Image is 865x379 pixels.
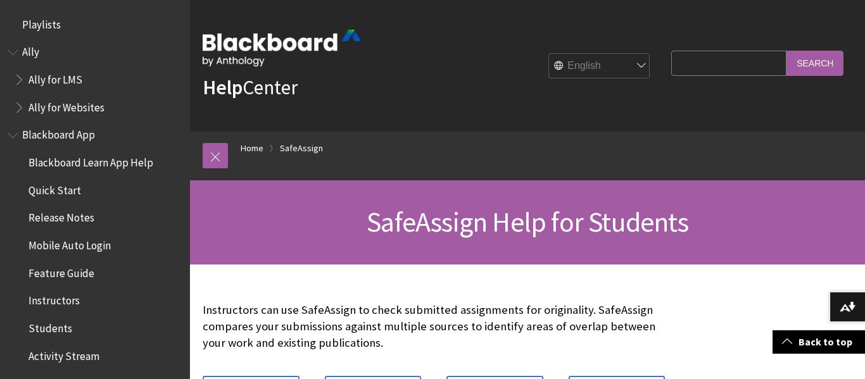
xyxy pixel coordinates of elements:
a: SafeAssign [280,140,323,156]
span: Quick Start [28,180,81,197]
nav: Book outline for Playlists [8,14,182,35]
a: HelpCenter [203,75,298,100]
span: Blackboard App [22,125,95,142]
span: Mobile Auto Login [28,235,111,252]
span: Release Notes [28,208,94,225]
span: Ally [22,42,39,59]
nav: Book outline for Anthology Ally Help [8,42,182,118]
p: Instructors can use SafeAssign to check submitted assignments for originality. SafeAssign compare... [203,302,665,352]
select: Site Language Selector [549,54,650,79]
span: Feature Guide [28,263,94,280]
span: Students [28,318,72,335]
span: Blackboard Learn App Help [28,152,153,169]
input: Search [786,51,843,75]
a: Home [241,140,263,156]
span: Activity Stream [28,345,99,363]
a: Back to top [773,330,865,354]
span: SafeAssign Help for Students [367,204,688,239]
span: Ally for LMS [28,69,82,86]
span: Ally for Websites [28,97,104,114]
span: Instructors [28,290,80,308]
img: Blackboard by Anthology [203,30,361,66]
strong: Help [203,75,243,100]
span: Playlists [22,14,61,31]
